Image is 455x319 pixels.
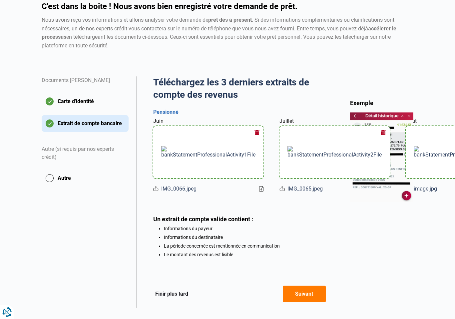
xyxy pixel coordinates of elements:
button: Carte d'identité [42,93,129,110]
div: Nous avons reçu vos informations et allons analyser votre demande de . Si des informations complé... [42,16,413,50]
button: Autre [42,170,129,187]
div: Autre (si requis par nos experts crédit) [42,137,129,170]
label: Juillet [279,117,294,125]
li: Le montant des revenus est lisible [164,252,326,257]
img: bankStatementProfessionalActivity1File [161,146,255,158]
button: Finir plus tard [153,290,190,298]
li: Informations du payeur [164,226,326,231]
li: Informations du destinataire [164,235,326,240]
span: IMG_0065.jpeg [287,185,323,193]
span: IMG_0066.jpeg [161,185,197,193]
label: Juin [153,117,164,125]
h1: C'est dans la boite ! Nous avons bien enregistré votre demande de prêt. [42,2,413,10]
button: Extrait de compte bancaire [42,115,129,132]
div: Un extrait de compte valide contient : [153,216,326,223]
li: La période concernée est mentionnée en communication [164,243,326,249]
strong: prêt dès à présent [208,17,252,23]
a: Download [259,186,263,192]
h2: Téléchargez les 3 derniers extraits de compte des revenus [153,76,326,101]
img: bankStatement [350,112,413,202]
div: Documents [PERSON_NAME] [42,76,129,93]
img: bankStatementProfessionalActivity2File [287,146,382,158]
div: Exemple [350,99,413,107]
button: Suivant [283,286,326,302]
h3: Pensionné [153,109,326,116]
span: image.jpg [414,185,437,193]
